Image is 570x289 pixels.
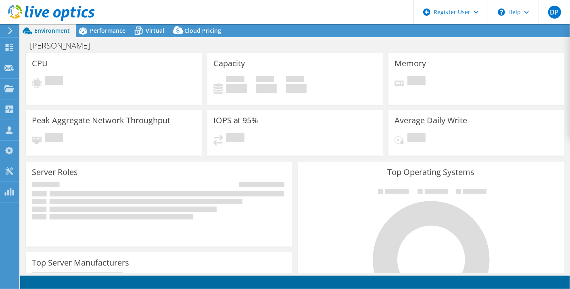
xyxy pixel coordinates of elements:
[226,84,247,93] h4: 0 GiB
[146,27,164,34] span: Virtual
[395,116,467,125] h3: Average Daily Write
[90,27,125,34] span: Performance
[32,59,48,68] h3: CPU
[256,84,277,93] h4: 0 GiB
[26,41,102,50] h1: [PERSON_NAME]
[304,168,558,177] h3: Top Operating Systems
[213,59,245,68] h3: Capacity
[256,76,274,84] span: Free
[548,6,561,19] span: DP
[184,27,221,34] span: Cloud Pricing
[34,27,70,34] span: Environment
[395,59,426,68] h3: Memory
[45,76,63,87] span: Pending
[407,133,426,144] span: Pending
[498,8,505,16] svg: \n
[407,76,426,87] span: Pending
[32,258,129,267] h3: Top Server Manufacturers
[32,116,170,125] h3: Peak Aggregate Network Throughput
[286,84,307,93] h4: 0 GiB
[32,168,78,177] h3: Server Roles
[213,116,259,125] h3: IOPS at 95%
[226,133,244,144] span: Pending
[286,76,304,84] span: Total
[226,76,244,84] span: Used
[45,133,63,144] span: Pending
